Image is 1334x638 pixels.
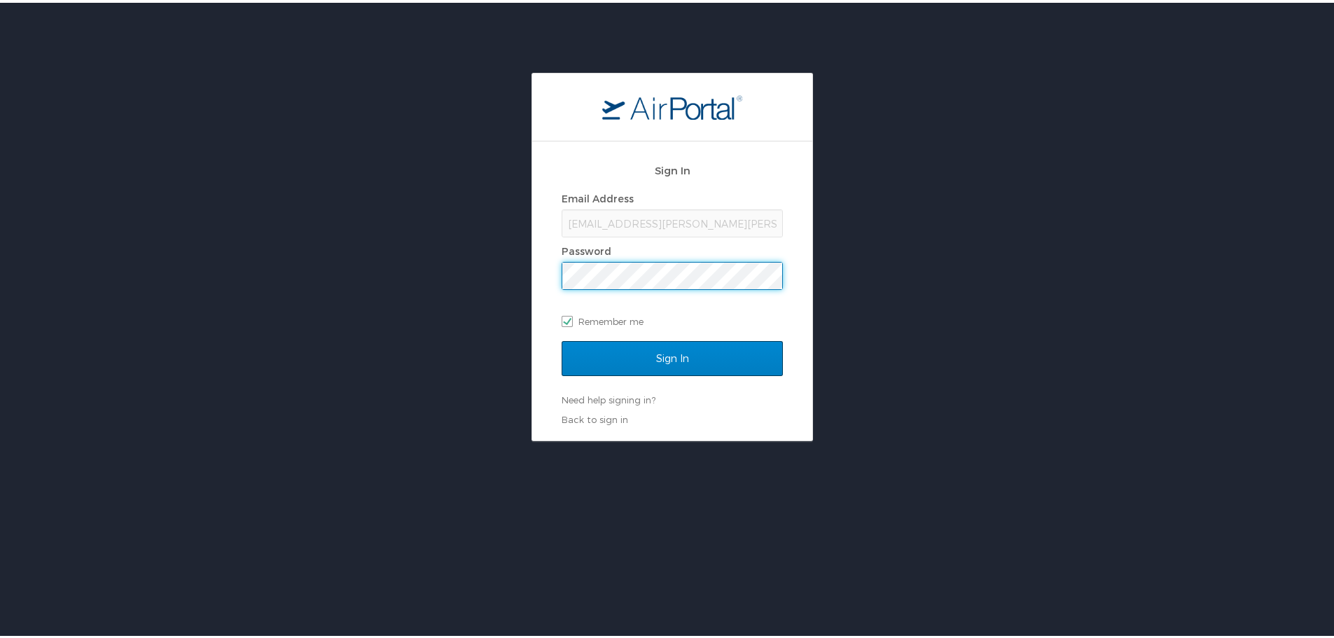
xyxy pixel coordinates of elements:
[562,160,783,176] h2: Sign In
[562,391,655,403] a: Need help signing in?
[562,242,611,254] label: Password
[562,190,634,202] label: Email Address
[562,411,628,422] a: Back to sign in
[562,338,783,373] input: Sign In
[562,308,783,329] label: Remember me
[602,92,742,117] img: logo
